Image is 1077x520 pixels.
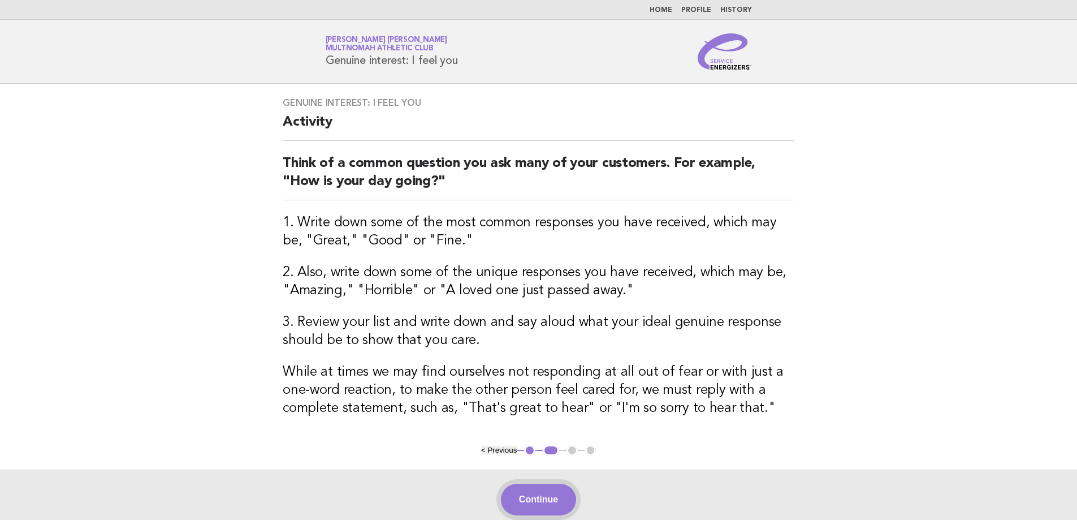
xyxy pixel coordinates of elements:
[283,154,794,200] h2: Think of a common question you ask many of your customers. For example, "How is your day going?"
[326,37,458,66] h1: Genuine interest: I feel you
[501,484,576,515] button: Continue
[681,7,711,14] a: Profile
[283,113,794,141] h2: Activity
[650,7,672,14] a: Home
[326,45,434,53] span: Multnomah Athletic Club
[326,36,447,52] a: [PERSON_NAME] [PERSON_NAME]Multnomah Athletic Club
[283,363,794,418] h3: While at times we may find ourselves not responding at all out of fear or with just a one-word re...
[543,445,559,456] button: 2
[698,33,752,70] img: Service Energizers
[524,445,535,456] button: 1
[283,313,794,350] h3: 3. Review your list and write down and say aloud what your ideal genuine response should be to sh...
[283,264,794,300] h3: 2. Also, write down some of the unique responses you have received, which may be, "Amazing," "Hor...
[283,214,794,250] h3: 1. Write down some of the most common responses you have received, which may be, "Great," "Good" ...
[283,97,794,109] h3: Genuine interest: I feel you
[481,446,517,454] button: < Previous
[720,7,752,14] a: History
